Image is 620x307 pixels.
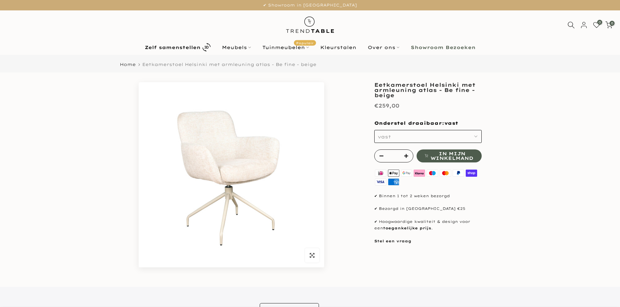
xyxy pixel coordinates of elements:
[145,45,200,50] b: Zelf samenstellen
[610,21,614,26] span: 0
[444,120,458,127] span: vast
[605,21,613,29] a: 0
[400,169,413,178] img: google pay
[120,62,136,67] a: Home
[374,239,411,243] a: Stel een vraag
[314,44,362,51] a: Kleurstalen
[426,169,439,178] img: maestro
[8,2,612,9] p: ✔ Showroom in [GEOGRAPHIC_DATA]
[139,42,216,53] a: Zelf samenstellen
[387,178,400,186] img: american express
[282,10,338,39] img: trend-table
[256,44,314,51] a: TuinmeubelenPopulair
[142,62,316,67] span: Eetkamerstoel Helsinki met armleuning atlas - Be fine - beige
[362,44,405,51] a: Over ons
[378,134,391,140] span: vast
[374,82,482,98] h1: Eetkamerstoel Helsinki met armleuning atlas - Be fine - beige
[374,219,482,232] p: ✔ Hoogwaardige kwaliteit & design voor een .
[431,151,473,160] span: In mijn winkelmand
[216,44,256,51] a: Meubels
[411,45,475,50] b: Showroom Bezoeken
[374,206,482,212] p: ✔ Bezorgd in [GEOGRAPHIC_DATA] €25
[593,21,600,29] a: 0
[383,226,431,230] strong: toegankelijke prijs
[294,40,316,45] span: Populair
[374,193,482,199] p: ✔ Binnen 1 tot 2 weken bezorgd
[374,120,458,126] span: Onderstel draaibaar:
[374,178,387,186] img: visa
[374,169,387,178] img: ideal
[417,149,482,162] button: In mijn winkelmand
[465,169,478,178] img: shopify pay
[439,169,452,178] img: master
[405,44,481,51] a: Showroom Bezoeken
[374,130,482,143] button: vast
[413,169,426,178] img: klarna
[387,169,400,178] img: apple pay
[452,169,465,178] img: paypal
[597,20,602,25] span: 0
[374,101,399,110] div: €259,00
